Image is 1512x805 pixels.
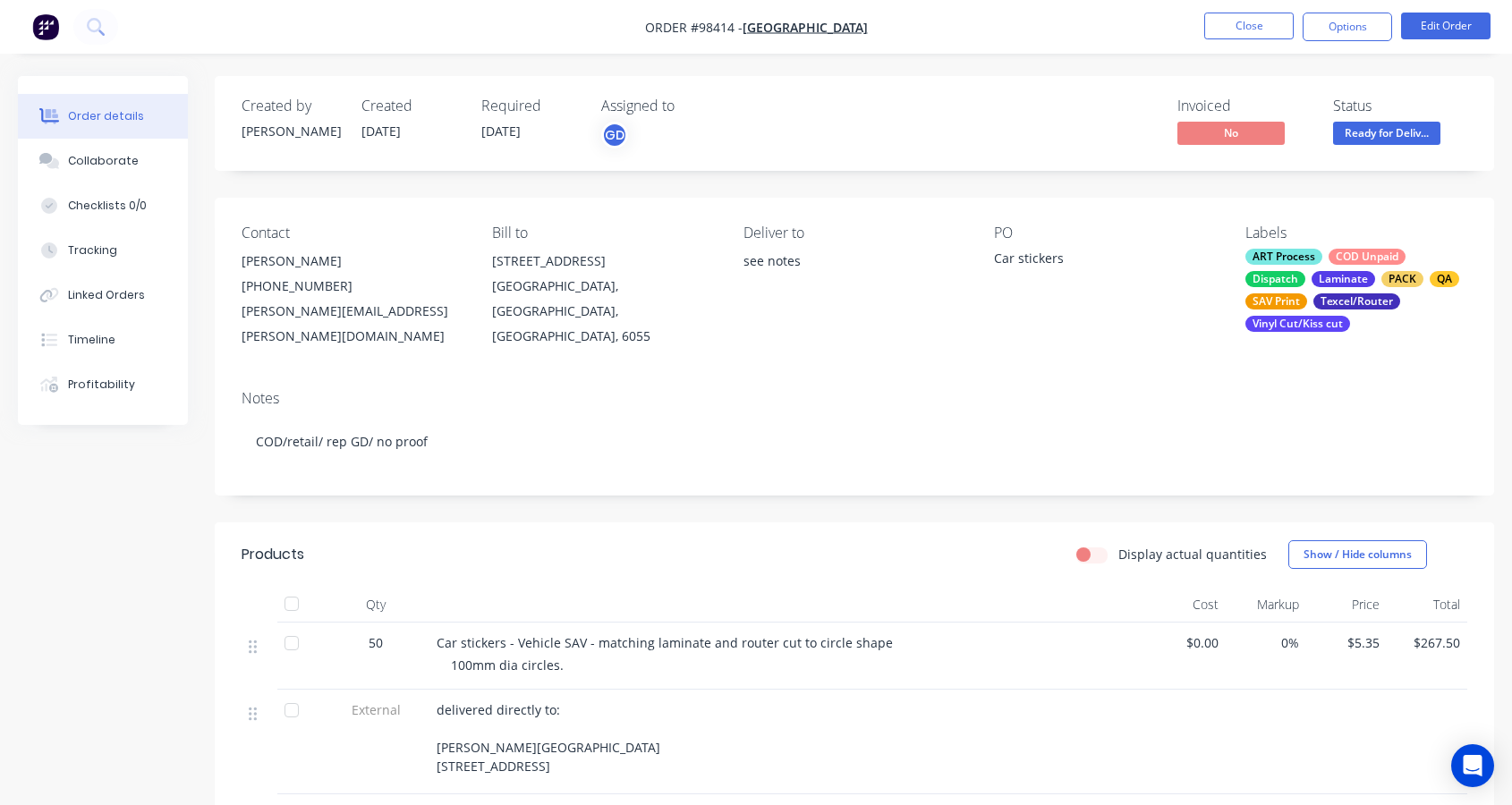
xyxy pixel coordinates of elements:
[1312,271,1375,287] div: Laminate
[645,19,743,36] span: Order #98414 -
[1118,545,1267,563] label: Display actual quantities
[437,634,893,651] span: Car stickers - Vehicle SAV - matching laminate and router cut to circle shape
[68,198,147,214] div: Checklists 0/0
[1145,587,1226,623] div: Cost
[994,249,1216,274] div: Car stickers
[68,287,145,303] div: Linked Orders
[1313,633,1380,652] span: $5.35
[1177,97,1312,114] div: Invoiced
[481,123,521,140] span: [DATE]
[1204,13,1294,39] button: Close
[242,249,463,349] div: [PERSON_NAME][PHONE_NUMBER][PERSON_NAME][EMAIL_ADDRESS][PERSON_NAME][DOMAIN_NAME]
[242,299,463,349] div: [PERSON_NAME][EMAIL_ADDRESS][PERSON_NAME][DOMAIN_NAME]
[32,13,59,40] img: Factory
[492,249,714,349] div: [STREET_ADDRESS][GEOGRAPHIC_DATA], [GEOGRAPHIC_DATA], [GEOGRAPHIC_DATA], 6055
[68,377,135,393] div: Profitability
[1401,13,1491,39] button: Edit Order
[68,242,117,258] div: Tracking
[1245,293,1307,309] div: SAV Print
[743,19,868,36] a: [GEOGRAPHIC_DATA]
[242,390,1467,407] div: Notes
[743,249,965,306] div: see notes
[329,700,422,719] span: External
[743,249,965,274] div: see notes
[242,274,463,299] div: [PHONE_NUMBER]
[18,273,188,318] button: Linked Orders
[1245,249,1322,265] div: ART Process
[1233,633,1299,652] span: 0%
[1245,316,1350,332] div: Vinyl Cut/Kiss cut
[361,97,460,114] div: Created
[18,318,188,362] button: Timeline
[18,362,188,407] button: Profitability
[1333,122,1440,148] button: Ready for Deliv...
[18,139,188,183] button: Collaborate
[451,657,564,674] span: 100mm dia circles.
[322,587,429,623] div: Qty
[1333,122,1440,144] span: Ready for Deliv...
[437,701,660,775] span: delivered directly to: [PERSON_NAME][GEOGRAPHIC_DATA] [STREET_ADDRESS]
[1288,540,1427,569] button: Show / Hide columns
[242,414,1467,469] div: COD/retail/ rep GD/ no proof
[743,225,965,241] div: Deliver to
[492,249,714,274] div: [STREET_ADDRESS]
[68,153,139,169] div: Collaborate
[1306,587,1387,623] div: Price
[1451,744,1494,787] div: Open Intercom Messenger
[18,183,188,228] button: Checklists 0/0
[994,225,1216,241] div: PO
[1430,271,1459,287] div: QA
[1245,225,1467,241] div: Labels
[1245,271,1305,287] div: Dispatch
[601,122,628,148] button: GD
[1177,122,1285,144] span: No
[601,97,780,114] div: Assigned to
[18,228,188,273] button: Tracking
[492,225,714,241] div: Bill to
[1394,633,1460,652] span: $267.50
[242,249,463,274] div: [PERSON_NAME]
[68,108,144,124] div: Order details
[492,274,714,349] div: [GEOGRAPHIC_DATA], [GEOGRAPHIC_DATA], [GEOGRAPHIC_DATA], 6055
[1152,633,1219,652] span: $0.00
[1226,587,1306,623] div: Markup
[1387,587,1467,623] div: Total
[242,544,304,565] div: Products
[68,332,115,348] div: Timeline
[242,225,463,241] div: Contact
[369,633,383,652] span: 50
[242,122,340,140] div: [PERSON_NAME]
[1333,97,1467,114] div: Status
[1303,13,1392,41] button: Options
[18,94,188,139] button: Order details
[481,97,580,114] div: Required
[1381,271,1423,287] div: PACK
[1313,293,1400,309] div: Texcel/Router
[242,97,340,114] div: Created by
[1329,249,1406,265] div: COD Unpaid
[361,123,401,140] span: [DATE]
